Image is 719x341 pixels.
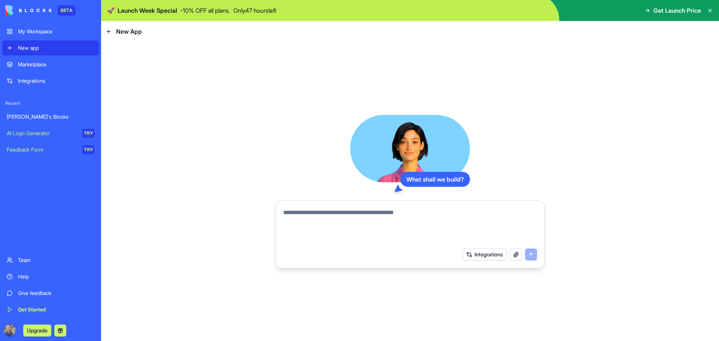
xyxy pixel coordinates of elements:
p: Only 47 hours left [233,6,276,15]
img: ACg8ocIBv2xUw5HL-81t5tGPgmC9Ph1g_021R3Lypww5hRQve9x1lELB=s96-c [4,325,16,337]
span: 🚀 [107,6,115,15]
div: Get Started [18,306,94,313]
a: My Workspace [2,24,99,39]
div: My Workspace [18,28,94,35]
div: [PERSON_NAME]'s Blocks [7,113,94,121]
a: New app [2,40,99,55]
a: [PERSON_NAME]'s Blocks [2,109,99,124]
a: Integrations [2,73,99,88]
a: Feedback FormTRY [2,142,99,157]
a: BETA [5,5,76,16]
button: Integrations [462,249,507,261]
span: Launch Week Special [118,6,177,15]
div: What shall we build? [400,172,470,187]
span: Recent [2,100,99,106]
div: Integrations [18,77,94,85]
div: TRY [82,129,94,138]
div: New app [18,44,94,52]
a: Help [2,269,99,284]
div: Feedback Form [7,146,77,153]
div: Give feedback [18,289,94,297]
div: Team [18,256,94,264]
span: Get Launch Price [653,6,701,15]
span: New App [116,27,142,36]
a: Upgrade [23,326,51,334]
div: TRY [82,145,94,154]
a: Team [2,253,99,268]
a: Give feedback [2,286,99,301]
div: Help [18,273,94,280]
p: - 10 % OFF all plans. [180,6,230,15]
div: BETA [58,5,76,16]
a: AI Logo GeneratorTRY [2,126,99,141]
div: Marketplace [18,61,94,68]
button: Upgrade [23,325,51,337]
div: AI Logo Generator [7,130,77,137]
a: Marketplace [2,57,99,72]
img: logo [5,5,52,16]
a: Get Started [2,302,99,317]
